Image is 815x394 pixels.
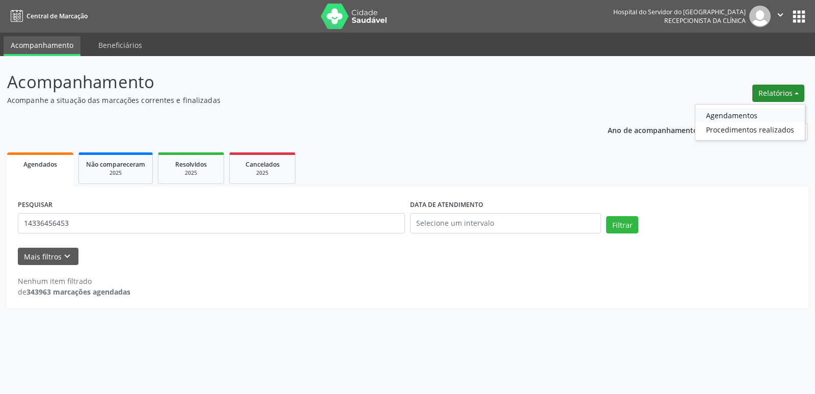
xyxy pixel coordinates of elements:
p: Ano de acompanhamento [608,123,698,136]
span: Agendados [23,160,57,169]
span: Cancelados [246,160,280,169]
div: 2025 [86,169,145,177]
label: PESQUISAR [18,197,52,213]
a: Agendamentos [695,108,805,122]
strong: 343963 marcações agendadas [26,287,130,297]
div: 2025 [166,169,216,177]
i:  [775,9,786,20]
div: Nenhum item filtrado [18,276,130,286]
label: DATA DE ATENDIMENTO [410,197,483,213]
div: 2025 [237,169,288,177]
img: img [749,6,771,27]
span: Recepcionista da clínica [664,16,746,25]
ul: Relatórios [695,104,805,141]
input: Selecione um intervalo [410,213,601,233]
span: Resolvidos [175,160,207,169]
a: Acompanhamento [4,36,80,56]
div: Hospital do Servidor do [GEOGRAPHIC_DATA] [613,8,746,16]
input: Nome, código do beneficiário ou CPF [18,213,405,233]
div: de [18,286,130,297]
button: Filtrar [606,216,638,233]
button: apps [790,8,808,25]
p: Acompanhamento [7,69,567,95]
a: Procedimentos realizados [695,122,805,137]
i: keyboard_arrow_down [62,251,73,262]
p: Acompanhe a situação das marcações correntes e finalizadas [7,95,567,106]
a: Beneficiários [91,36,149,54]
button: Relatórios [752,85,804,102]
button: Mais filtroskeyboard_arrow_down [18,248,78,266]
button:  [771,6,790,27]
a: Central de Marcação [7,8,88,24]
span: Central de Marcação [26,12,88,20]
span: Não compareceram [86,160,145,169]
